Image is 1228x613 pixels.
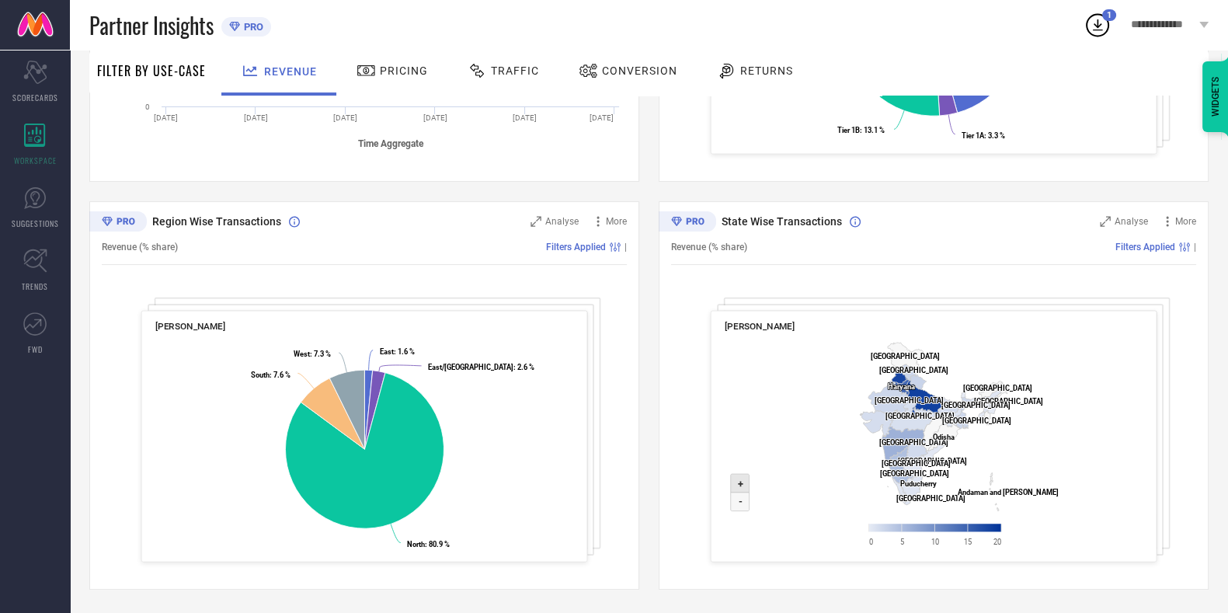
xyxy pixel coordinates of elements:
[28,343,43,355] span: FWD
[878,366,948,374] text: [GEOGRAPHIC_DATA]
[240,21,263,33] span: PRO
[1115,216,1148,227] span: Analyse
[152,215,281,228] span: Region Wise Transactions
[671,242,747,253] span: Revenue (% share)
[22,280,48,292] span: TRENDS
[154,113,178,122] text: [DATE]
[898,457,967,465] text: [GEOGRAPHIC_DATA]
[869,537,873,545] text: 0
[737,478,743,489] text: +
[12,218,59,229] span: SUGGESTIONS
[738,496,742,507] text: -
[1175,216,1196,227] span: More
[244,113,268,122] text: [DATE]
[900,479,937,488] text: Puducherry
[251,370,290,378] text: : 7.6 %
[590,113,614,122] text: [DATE]
[89,9,214,41] span: Partner Insights
[1107,10,1111,20] span: 1
[1115,242,1175,253] span: Filters Applied
[725,321,795,332] span: [PERSON_NAME]
[531,216,541,227] svg: Zoom
[358,138,424,148] tspan: Time Aggregate
[251,370,270,378] tspan: South
[941,401,1011,409] text: [GEOGRAPHIC_DATA]
[407,540,450,549] text: : 80.9 %
[97,61,206,80] span: Filter By Use-Case
[878,438,948,447] text: [GEOGRAPHIC_DATA]
[880,469,949,478] text: [GEOGRAPHIC_DATA]
[428,363,534,371] text: : 2.6 %
[871,352,940,360] text: [GEOGRAPHIC_DATA]
[931,537,939,545] text: 10
[875,396,944,405] text: [GEOGRAPHIC_DATA]
[14,155,57,166] span: WORKSPACE
[885,412,955,420] text: [GEOGRAPHIC_DATA]
[89,211,147,235] div: Premium
[993,537,1000,545] text: 20
[606,216,627,227] span: More
[740,64,793,77] span: Returns
[942,416,1011,425] text: [GEOGRAPHIC_DATA]
[962,131,985,140] tspan: Tier 1A
[155,321,226,332] span: [PERSON_NAME]
[1194,242,1196,253] span: |
[962,383,1031,392] text: [GEOGRAPHIC_DATA]
[1100,216,1111,227] svg: Zoom
[380,347,415,356] text: : 1.6 %
[974,396,1043,405] text: [GEOGRAPHIC_DATA]
[264,65,317,78] span: Revenue
[491,64,539,77] span: Traffic
[888,382,915,391] text: Haryana
[958,488,1059,496] text: Andaman and [PERSON_NAME]
[145,103,150,111] text: 0
[294,350,331,358] text: : 7.3 %
[380,64,428,77] span: Pricing
[964,537,972,545] text: 15
[407,540,425,549] tspan: North
[102,242,178,253] span: Revenue (% share)
[428,363,513,371] tspan: East/[GEOGRAPHIC_DATA]
[837,126,885,134] text: : 13.1 %
[545,216,579,227] span: Analyse
[962,131,1005,140] text: : 3.3 %
[882,459,951,468] text: [GEOGRAPHIC_DATA]
[294,350,310,358] tspan: West
[659,211,716,235] div: Premium
[1084,11,1111,39] div: Open download list
[624,242,627,253] span: |
[900,537,904,545] text: 5
[380,347,394,356] tspan: East
[546,242,606,253] span: Filters Applied
[837,126,860,134] tspan: Tier 1B
[722,215,842,228] span: State Wise Transactions
[896,494,965,503] text: [GEOGRAPHIC_DATA]
[602,64,677,77] span: Conversion
[513,113,537,122] text: [DATE]
[933,433,955,441] text: Odisha
[423,113,447,122] text: [DATE]
[333,113,357,122] text: [DATE]
[12,92,58,103] span: SCORECARDS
